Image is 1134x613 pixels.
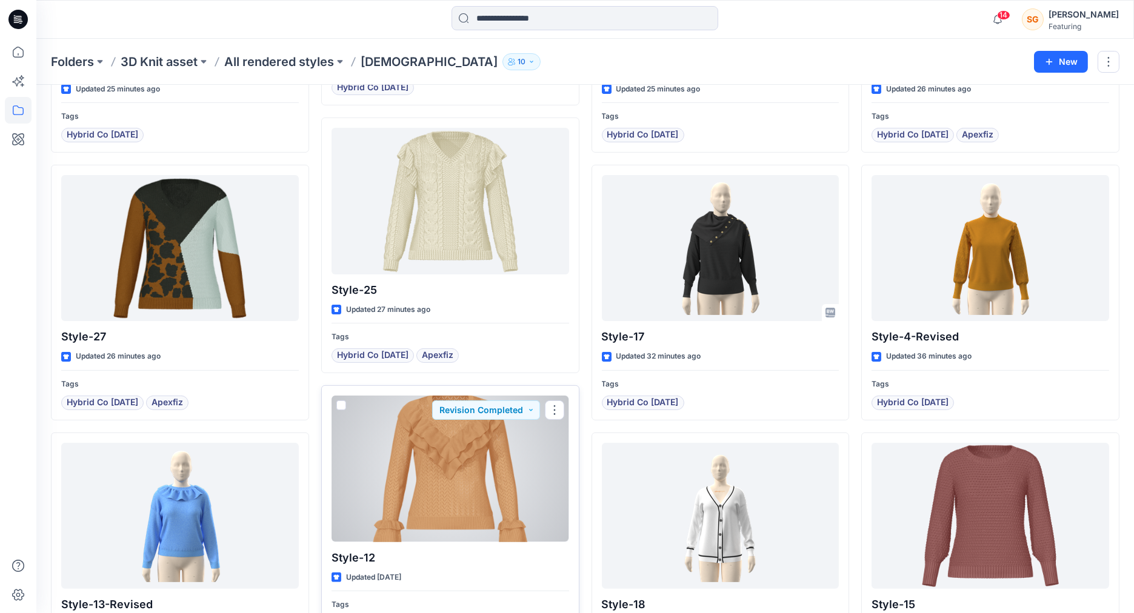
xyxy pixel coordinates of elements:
a: Style-12 [332,396,569,542]
span: Hybrid Co [DATE] [877,128,949,142]
button: 10 [502,53,541,70]
a: 3D Knit asset [121,53,198,70]
p: Style-12 [332,549,569,566]
span: Apexfiz [422,348,453,363]
span: Hybrid Co [DATE] [607,128,679,142]
a: Folders [51,53,94,70]
span: Hybrid Co [DATE] [877,396,949,410]
span: Apexfiz [962,128,993,142]
p: Tags [61,110,299,123]
p: Tags [602,378,839,391]
span: Hybrid Co [DATE] [337,348,409,363]
div: Featuring [1049,22,1119,31]
p: Style-15 [872,596,1109,613]
p: Updated [DATE] [346,571,401,584]
p: Style-25 [332,282,569,299]
a: All rendered styles [224,53,334,70]
p: Tags [602,110,839,123]
p: Style-4-Revised [872,328,1109,345]
span: Apexfiz [152,396,183,410]
a: Style-13-Revised [61,443,299,589]
span: Hybrid Co [DATE] [67,128,138,142]
p: Tags [332,598,569,611]
p: Updated 26 minutes ago [886,83,971,96]
span: Hybrid Co [DATE] [67,396,138,410]
p: Tags [872,110,1109,123]
p: Tags [872,378,1109,391]
div: [PERSON_NAME] [1049,7,1119,22]
p: Updated 27 minutes ago [346,303,430,316]
a: Style-27 [61,175,299,322]
p: Style-27 [61,328,299,345]
a: Style-18 [602,443,839,589]
p: Tags [61,378,299,391]
button: New [1034,51,1088,73]
p: [DEMOGRAPHIC_DATA] [361,53,498,70]
p: Updated 25 minutes ago [616,83,701,96]
a: Style-15 [872,443,1109,589]
div: SG [1022,8,1044,30]
a: Style-4-Revised [872,175,1109,322]
p: 10 [518,55,525,68]
p: Style-13-Revised [61,596,299,613]
span: Hybrid Co [DATE] [337,81,409,95]
a: Style-17 [602,175,839,322]
a: Style-25 [332,128,569,274]
p: Style-18 [602,596,839,613]
p: Updated 26 minutes ago [76,350,161,363]
p: Updated 36 minutes ago [886,350,972,363]
span: Hybrid Co [DATE] [607,396,679,410]
span: 14 [997,10,1010,20]
p: Updated 25 minutes ago [76,83,160,96]
p: Updated 32 minutes ago [616,350,701,363]
p: Style-17 [602,328,839,345]
p: Tags [332,331,569,343]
